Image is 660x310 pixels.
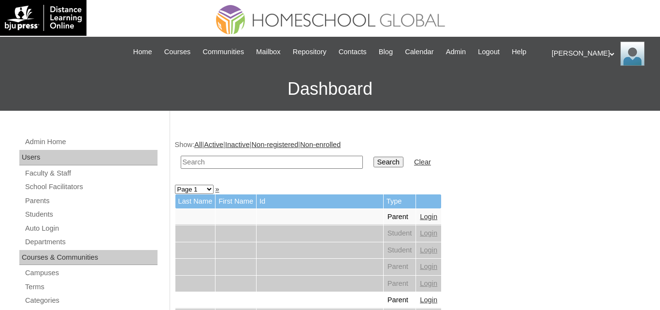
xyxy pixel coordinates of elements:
span: Admin [446,46,466,58]
a: Admin Home [24,136,158,148]
a: Departments [24,236,158,248]
a: Parents [24,195,158,207]
a: Faculty & Staff [24,167,158,179]
a: Non-registered [251,141,298,148]
td: First Name [215,194,256,208]
td: Student [384,242,416,259]
a: Logout [473,46,504,58]
a: Login [420,263,437,270]
a: Auto Login [24,222,158,235]
a: Mailbox [251,46,286,58]
a: Home [129,46,157,58]
td: Parent [384,292,416,309]
a: Help [507,46,531,58]
span: Communities [202,46,244,58]
td: Type [384,194,416,208]
div: Users [19,150,158,165]
span: Courses [164,46,191,58]
a: » [215,185,219,193]
a: Repository [288,46,331,58]
a: Campuses [24,267,158,279]
span: Blog [379,46,393,58]
div: Courses & Communities [19,250,158,266]
span: Mailbox [256,46,281,58]
a: Contacts [334,46,372,58]
a: Login [420,280,437,287]
a: Login [420,229,437,237]
span: Logout [478,46,500,58]
a: Calendar [400,46,438,58]
td: Parent [384,259,416,275]
a: Inactive [225,141,250,148]
input: Search [373,157,403,167]
a: Non-enrolled [300,141,341,148]
div: [PERSON_NAME] [552,42,650,66]
td: Last Name [175,194,215,208]
a: Communities [198,46,249,58]
td: Id [257,194,383,208]
img: logo-white.png [5,5,82,31]
a: School Facilitators [24,181,158,193]
a: All [194,141,202,148]
a: Courses [159,46,196,58]
span: Repository [293,46,327,58]
a: Login [420,213,437,221]
a: Login [420,296,437,304]
span: Home [133,46,152,58]
span: Contacts [339,46,367,58]
td: Student [384,225,416,242]
a: Categories [24,295,158,307]
h3: Dashboard [5,67,655,111]
a: Login [420,246,437,254]
span: Help [512,46,526,58]
a: Clear [414,158,431,166]
a: Admin [441,46,471,58]
a: Active [204,141,223,148]
span: Calendar [405,46,433,58]
input: Search [181,156,363,169]
a: Blog [374,46,398,58]
a: Terms [24,281,158,293]
td: Parent [384,276,416,292]
div: Show: | | | | [175,140,651,174]
img: Ariane Ebuen [620,42,645,66]
td: Parent [384,209,416,225]
a: Students [24,208,158,221]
